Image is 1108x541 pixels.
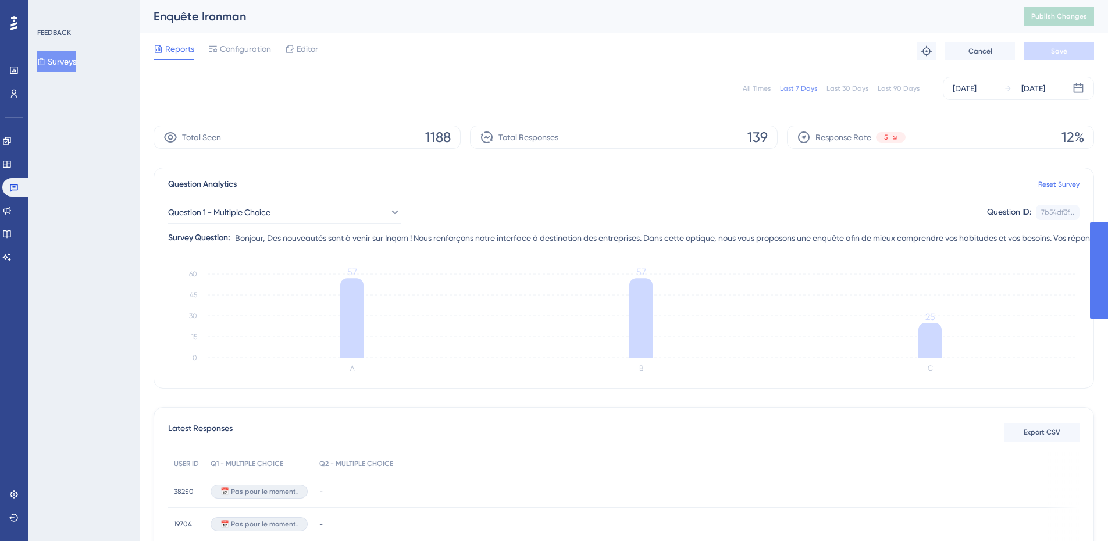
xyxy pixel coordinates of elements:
[319,459,393,468] span: Q2 - MULTIPLE CHOICE
[747,128,768,147] span: 139
[1024,7,1094,26] button: Publish Changes
[189,270,197,278] tspan: 60
[191,333,197,341] tspan: 15
[425,128,451,147] span: 1188
[174,459,199,468] span: USER ID
[37,51,76,72] button: Surveys
[347,266,357,277] tspan: 57
[189,312,197,320] tspan: 30
[220,42,271,56] span: Configuration
[1021,81,1045,95] div: [DATE]
[168,205,270,219] span: Question 1 - Multiple Choice
[220,519,298,529] span: 📅​​ Pas pour le moment.
[319,519,323,529] span: -
[743,84,771,93] div: All Times
[350,364,355,372] text: A
[174,487,194,496] span: 38250
[1059,495,1094,530] iframe: UserGuiding AI Assistant Launcher
[182,130,221,144] span: Total Seen
[1024,42,1094,60] button: Save
[878,84,920,93] div: Last 90 Days
[953,81,977,95] div: [DATE]
[174,519,192,529] span: 19704
[968,47,992,56] span: Cancel
[945,42,1015,60] button: Cancel
[498,130,558,144] span: Total Responses
[1038,180,1080,189] a: Reset Survey
[884,133,888,142] span: 5
[165,42,194,56] span: Reports
[37,28,71,37] div: FEEDBACK
[1061,128,1084,147] span: 12%
[928,364,933,372] text: C
[1024,428,1060,437] span: Export CSV
[1041,208,1074,217] div: 7b54df3f...
[168,201,401,224] button: Question 1 - Multiple Choice
[211,459,283,468] span: Q1 - MULTIPLE CHOICE
[190,291,197,299] tspan: 45
[297,42,318,56] span: Editor
[1031,12,1087,21] span: Publish Changes
[636,266,646,277] tspan: 57
[826,84,868,93] div: Last 30 Days
[154,8,995,24] div: Enquête Ironman
[168,177,237,191] span: Question Analytics
[1051,47,1067,56] span: Save
[319,487,323,496] span: -
[815,130,871,144] span: Response Rate
[925,311,935,322] tspan: 25
[168,422,233,443] span: Latest Responses
[1004,423,1080,442] button: Export CSV
[780,84,817,93] div: Last 7 Days
[639,364,643,372] text: B
[193,354,197,362] tspan: 0
[220,487,298,496] span: 📅​​ Pas pour le moment.
[168,231,230,245] div: Survey Question:
[987,205,1031,220] div: Question ID:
